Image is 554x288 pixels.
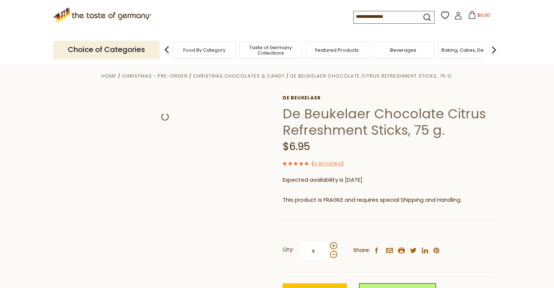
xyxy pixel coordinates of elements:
a: De Beukelaer Chocolate Citrus Refreshment Sticks, 75 g. [290,72,453,79]
p: This product is FRAGILE and requires special Shipping and Handling. [283,196,496,205]
input: Qty: [299,241,329,261]
button: $0.00 [464,11,495,22]
a: Home [101,72,117,79]
span: $0.00 [478,12,490,18]
a: 4 Reviews [314,160,341,168]
a: Baking, Cakes, Desserts [441,47,498,53]
a: Taste of Germany Collections [241,45,300,56]
img: previous arrow [160,43,174,57]
strong: Qty: [283,245,294,254]
a: Christmas - PRE-ORDER [122,72,188,79]
a: De Beukelaer [283,95,496,101]
li: We will ship this product in heat-protective, cushioned packaging and ice during warm weather mon... [290,210,496,219]
span: Share: [353,246,370,255]
p: Expected availability is [DATE] [283,175,496,185]
a: Featured Products [315,47,359,53]
h1: De Beukelaer Chocolate Citrus Refreshment Sticks, 75 g. [283,106,496,138]
img: next arrow [487,43,501,57]
a: Beverages [390,47,416,53]
span: ( ) [311,160,343,167]
span: $6.95 [283,139,310,154]
a: Food By Category [183,47,225,53]
p: Choice of Categories [53,41,160,59]
a: Christmas Chocolates & Candy [193,72,284,79]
